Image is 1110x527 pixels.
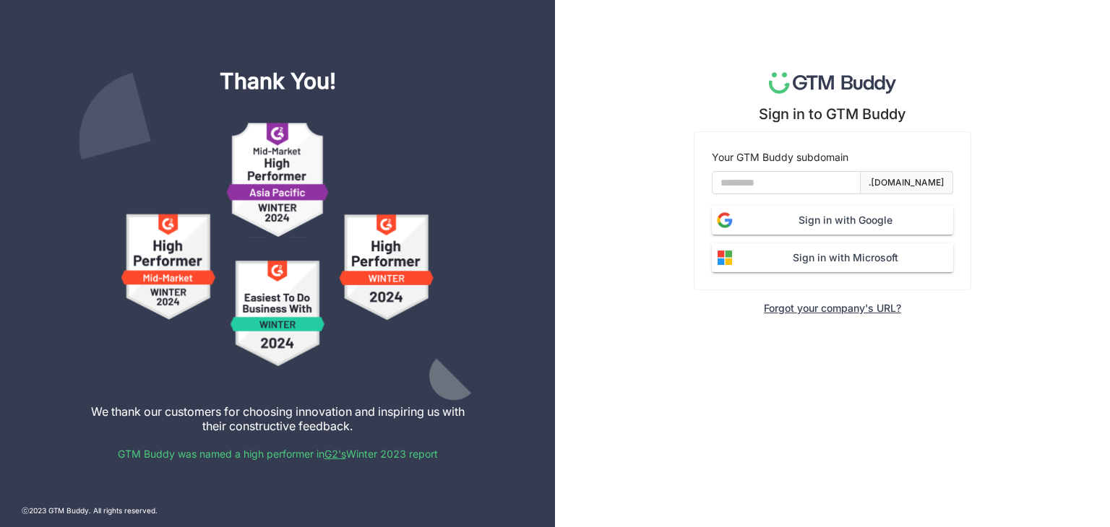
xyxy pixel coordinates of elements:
[324,448,346,460] a: G2's
[712,206,953,235] button: Sign in with Google
[712,149,953,165] div: Your GTM Buddy subdomain
[712,243,953,272] button: Sign in with Microsoft
[759,105,906,123] div: Sign in to GTM Buddy
[869,176,945,190] div: .[DOMAIN_NAME]
[764,302,901,314] div: Forgot your company's URL?
[769,72,897,94] img: logo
